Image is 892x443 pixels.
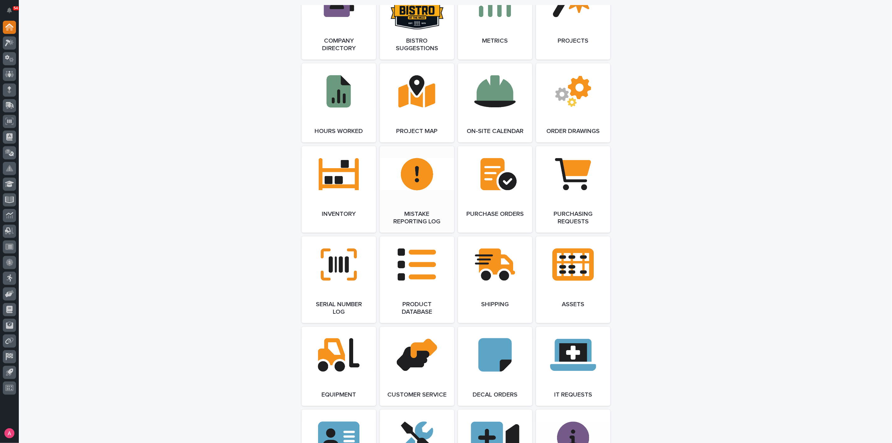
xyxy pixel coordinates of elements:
[458,237,532,323] a: Shipping
[302,327,376,406] a: Equipment
[458,146,532,233] a: Purchase Orders
[14,6,18,10] p: 54
[302,237,376,323] a: Serial Number Log
[536,237,610,323] a: Assets
[3,427,16,440] button: users-avatar
[3,4,16,17] button: Notifications
[536,146,610,233] a: Purchasing Requests
[380,327,454,406] a: Customer Service
[8,8,16,18] div: Notifications54
[380,237,454,323] a: Product Database
[380,63,454,142] a: Project Map
[458,63,532,142] a: On-Site Calendar
[536,327,610,406] a: IT Requests
[302,63,376,142] a: Hours Worked
[380,146,454,233] a: Mistake Reporting Log
[458,327,532,406] a: Decal Orders
[302,146,376,233] a: Inventory
[536,63,610,142] a: Order Drawings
